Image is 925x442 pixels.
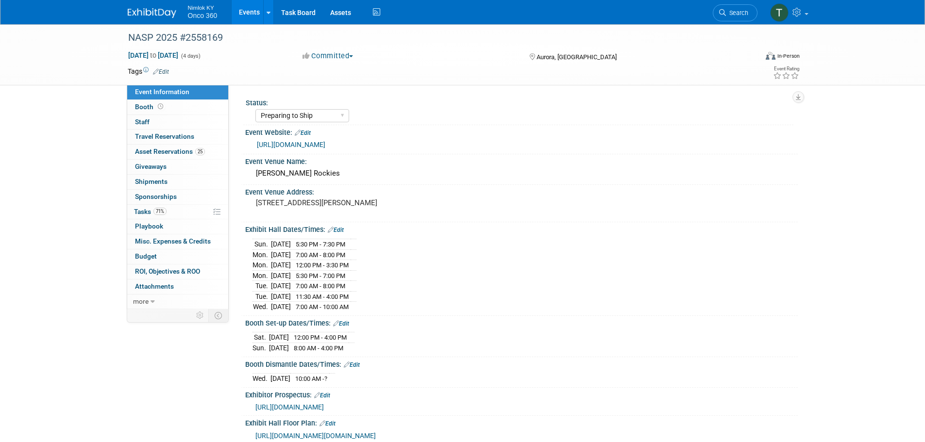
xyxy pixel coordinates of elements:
span: 7:00 AM - 10:00 AM [296,303,349,311]
span: Search [726,9,748,16]
span: Booth [135,103,165,111]
pre: [STREET_ADDRESS][PERSON_NAME] [256,198,465,207]
div: Exhibit Hall Dates/Times: [245,222,798,235]
a: Booth [127,100,228,115]
td: [DATE] [270,374,290,384]
a: [URL][DOMAIN_NAME] [255,403,324,411]
span: ? [324,375,327,382]
span: 10:00 AM - [295,375,327,382]
td: Wed. [252,374,270,384]
span: to [149,51,158,59]
span: 5:30 PM - 7:30 PM [296,241,345,248]
span: Misc. Expenses & Credits [135,237,211,245]
span: Staff [135,118,150,126]
span: Travel Reservations [135,132,194,140]
a: Misc. Expenses & Credits [127,234,228,249]
td: Sun. [252,239,271,249]
a: Edit [333,320,349,327]
td: [DATE] [271,260,291,271]
span: 8:00 AM - 4:00 PM [294,344,343,352]
a: Shipments [127,175,228,189]
td: [DATE] [269,343,289,353]
span: Booth not reserved yet [156,103,165,110]
span: Event Information [135,88,189,96]
div: Event Venue Name: [245,154,798,166]
div: Exhibitor Prospectus: [245,388,798,400]
span: Asset Reservations [135,147,205,155]
span: Attachments [135,282,174,290]
td: [DATE] [271,270,291,281]
td: Wed. [252,302,271,312]
td: Tue. [252,281,271,292]
td: Toggle Event Tabs [208,309,228,322]
a: Attachments [127,279,228,294]
a: Travel Reservations [127,130,228,144]
td: Mon. [252,249,271,260]
span: 7:00 AM - 8:00 PM [296,251,345,259]
a: Budget [127,249,228,264]
td: [DATE] [271,291,291,302]
div: Event Rating [773,66,799,71]
span: 12:00 PM - 3:30 PM [296,262,349,269]
span: Giveaways [135,163,167,170]
a: ROI, Objectives & ROO [127,264,228,279]
td: Tags [128,66,169,76]
span: Aurora, [GEOGRAPHIC_DATA] [537,53,617,61]
span: more [133,297,149,305]
a: Search [713,4,757,21]
a: Edit [314,392,330,399]
a: [URL][DOMAIN_NAME][DOMAIN_NAME] [255,432,376,440]
span: 11:30 AM - 4:00 PM [296,293,349,300]
div: Event Website: [245,125,798,138]
a: Asset Reservations25 [127,145,228,159]
span: 7:00 AM - 8:00 PM [296,282,345,290]
img: Format-Inperson.png [766,52,775,60]
td: Tue. [252,291,271,302]
span: Onco 360 [188,12,218,19]
td: [DATE] [271,239,291,249]
span: Sponsorships [135,193,177,200]
img: Tim Bugaile [770,3,789,22]
a: Edit [153,68,169,75]
td: [DATE] [271,281,291,292]
a: Edit [320,420,336,427]
img: ExhibitDay [128,8,176,18]
div: Booth Dismantle Dates/Times: [245,357,798,370]
td: [DATE] [269,332,289,343]
a: Playbook [127,219,228,234]
td: Sat. [252,332,269,343]
span: [DATE] [DATE] [128,51,179,60]
td: Personalize Event Tab Strip [192,309,209,322]
div: Booth Set-up Dates/Times: [245,316,798,328]
a: more [127,295,228,309]
span: Tasks [134,208,167,215]
div: Status: [246,96,793,108]
span: Nimlok KY [188,2,218,12]
div: Event Venue Address: [245,185,798,197]
a: Giveaways [127,160,228,174]
span: 71% [153,208,167,215]
div: [PERSON_NAME] Rockies [252,166,790,181]
span: Playbook [135,222,163,230]
td: [DATE] [271,249,291,260]
td: Mon. [252,270,271,281]
span: Budget [135,252,157,260]
td: Mon. [252,260,271,271]
a: Sponsorships [127,190,228,204]
td: Sun. [252,343,269,353]
span: 25 [195,148,205,155]
span: 5:30 PM - 7:00 PM [296,272,345,279]
a: Event Information [127,85,228,99]
a: Edit [328,227,344,233]
a: Edit [295,130,311,136]
a: Edit [344,361,360,368]
a: Tasks71% [127,205,228,219]
div: NASP 2025 #2558169 [125,29,743,47]
button: Committed [299,51,357,61]
div: In-Person [777,52,800,60]
td: [DATE] [271,302,291,312]
div: Exhibit Hall Floor Plan: [245,416,798,428]
span: ROI, Objectives & ROO [135,267,200,275]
